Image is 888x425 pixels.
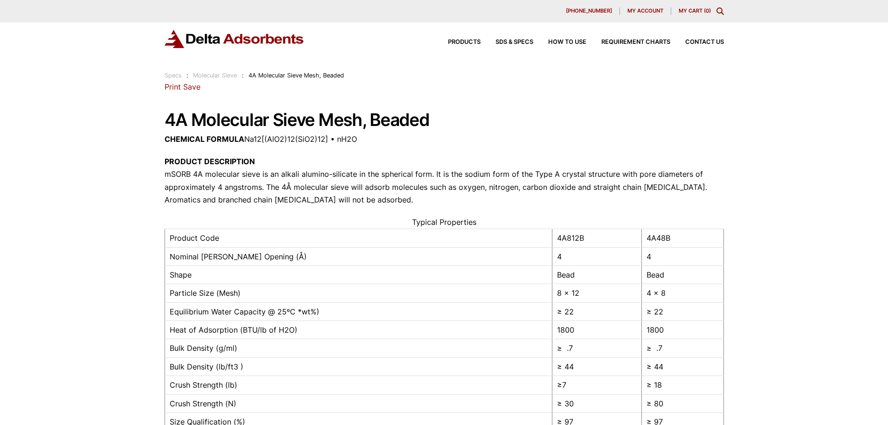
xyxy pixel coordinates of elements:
[496,39,533,45] span: SDS & SPECS
[165,111,724,130] h1: 4A Molecular Sieve Mesh, Beaded
[552,302,642,320] td: ≥ 22
[642,284,723,302] td: 4 x 8
[642,247,723,265] td: 4
[165,134,244,144] strong: CHEMICAL FORMULA
[533,39,586,45] a: How to Use
[627,8,663,14] span: My account
[433,39,481,45] a: Products
[186,72,188,79] span: :
[706,7,709,14] span: 0
[642,265,723,284] td: Bead
[552,321,642,339] td: 1800
[165,302,552,320] td: Equilibrium Water Capacity @ 25ºC *wt%)
[552,394,642,412] td: ≥ 30
[242,72,244,79] span: :
[481,39,533,45] a: SDS & SPECS
[165,155,724,206] p: mSORB 4A molecular sieve is an alkali alumino-silicate in the spherical form. It is the sodium fo...
[548,39,586,45] span: How to Use
[558,7,620,15] a: [PHONE_NUMBER]
[165,247,552,265] td: Nominal [PERSON_NAME] Opening (Å)
[642,229,723,247] td: 4A48B
[165,321,552,339] td: Heat of Adsorption (BTU/lb of H2O)
[165,133,724,146] p: Na12[(AlO2)12(SiO2)12] • nH2O
[183,82,200,91] a: Save
[601,39,670,45] span: Requirement Charts
[248,72,344,79] span: 4A Molecular Sieve Mesh, Beaded
[642,394,723,412] td: ≥ 80
[165,339,552,357] td: Bulk Density (g/ml)
[165,357,552,376] td: Bulk Density (lb/ft3 )
[642,321,723,339] td: 1800
[642,376,723,394] td: ≥ 18
[193,72,237,79] a: Molecular Sieve
[679,7,711,14] a: My Cart (0)
[552,357,642,376] td: ≥ 44
[642,302,723,320] td: ≥ 22
[165,72,182,79] a: Specs
[165,376,552,394] td: Crush Strength (lb)
[716,7,724,15] div: Toggle Modal Content
[566,8,612,14] span: [PHONE_NUMBER]
[552,265,642,284] td: Bead
[165,229,552,247] td: Product Code
[670,39,724,45] a: Contact Us
[165,284,552,302] td: Particle Size (Mesh)
[165,265,552,284] td: Shape
[448,39,481,45] span: Products
[165,157,255,166] strong: PRODUCT DESCRIPTION
[642,357,723,376] td: ≥ 44
[165,216,724,229] caption: Typical Properties
[620,7,671,15] a: My account
[552,229,642,247] td: 4A812B
[165,30,304,48] img: Delta Adsorbents
[552,339,642,357] td: ≥ .7
[165,394,552,412] td: Crush Strength (N)
[552,247,642,265] td: 4
[586,39,670,45] a: Requirement Charts
[165,82,181,91] a: Print
[685,39,724,45] span: Contact Us
[642,339,723,357] td: ≥ .7
[552,284,642,302] td: 8 x 12
[552,376,642,394] td: ≥7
